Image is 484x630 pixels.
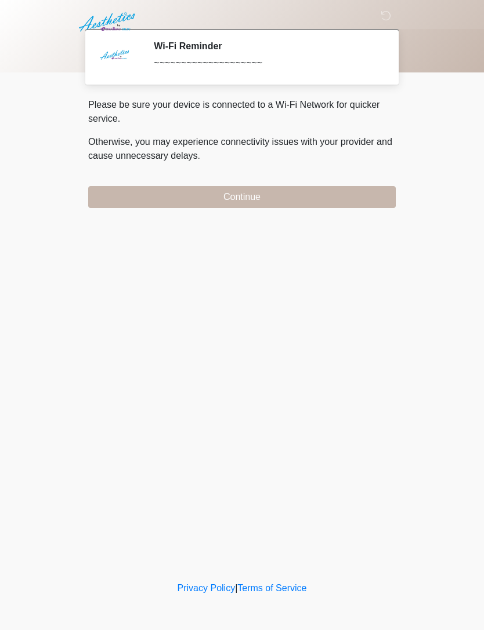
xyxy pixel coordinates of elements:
button: Continue [88,186,396,208]
p: Otherwise, you may experience connectivity issues with your provider and cause unnecessary delays [88,135,396,163]
a: | [235,583,237,593]
a: Terms of Service [237,583,306,593]
span: . [198,151,200,161]
h2: Wi-Fi Reminder [154,41,378,52]
a: Privacy Policy [178,583,236,593]
div: ~~~~~~~~~~~~~~~~~~~~ [154,56,378,70]
p: Please be sure your device is connected to a Wi-Fi Network for quicker service. [88,98,396,126]
img: Agent Avatar [97,41,132,75]
img: Aesthetics by Emediate Cure Logo [77,9,140,35]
